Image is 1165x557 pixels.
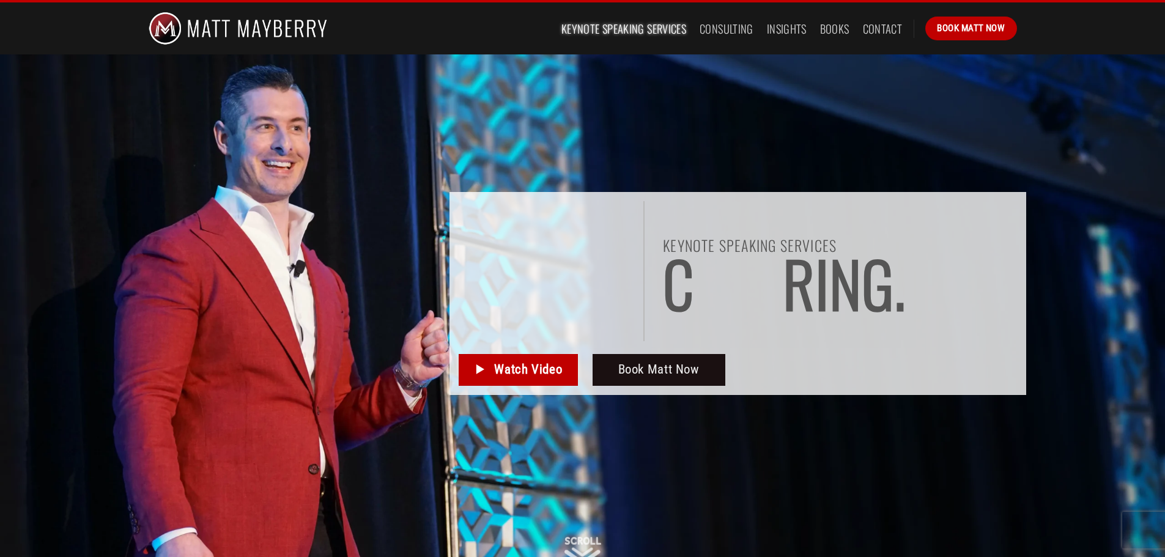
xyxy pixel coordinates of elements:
a: Contact [863,18,903,40]
span: Watch Video [494,360,562,380]
img: Matt Mayberry [149,2,328,54]
span: Book Matt Now [618,360,700,380]
a: Book Matt Now [925,17,1016,40]
span: Book Matt Now [937,21,1005,35]
a: Insights [767,18,807,40]
a: Watch Video [459,354,578,386]
a: Books [820,18,849,40]
a: Consulting [700,18,753,40]
a: Keynote Speaking Services [561,18,686,40]
a: Book Matt Now [593,354,725,386]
